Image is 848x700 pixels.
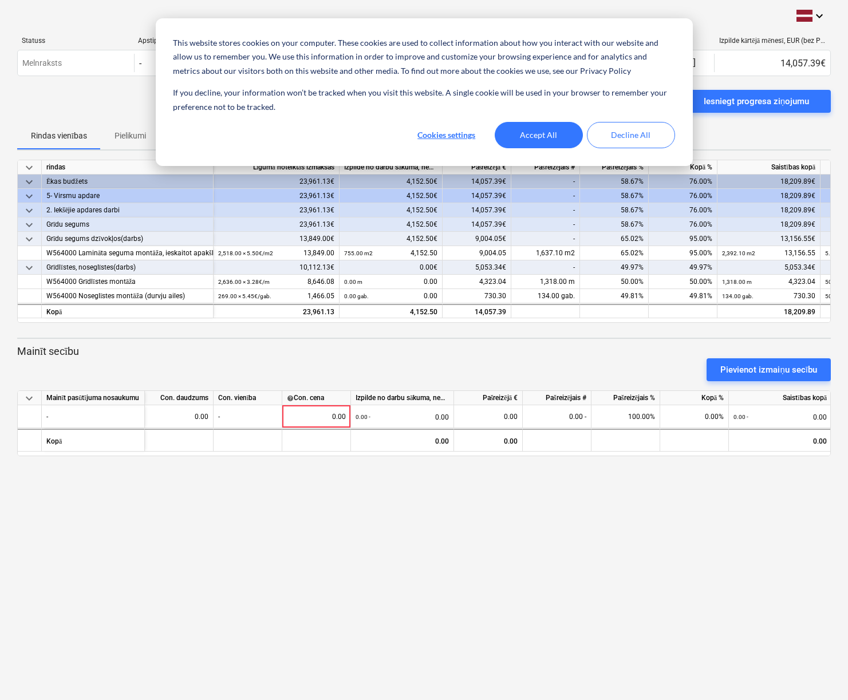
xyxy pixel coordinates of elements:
[649,232,717,246] div: 95.00%
[214,391,282,405] div: Con. vienība
[340,260,443,275] div: 0.00€
[733,414,748,420] small: 0.00 -
[649,275,717,289] div: 50.00%
[580,232,649,246] div: 65.02%
[214,160,340,175] div: Līgumā noteiktās izmaksas
[523,405,591,428] div: 0.00 -
[722,275,815,289] div: 4,323.04
[218,293,271,299] small: 269.00 × 5.45€ / gab.
[218,275,334,289] div: 8,646.08
[717,189,821,203] div: 18,209.89€
[714,54,830,72] div: 14,057.39€
[649,160,717,175] div: Kopā %
[717,260,821,275] div: 5,053.34€
[287,405,346,428] div: 0.00
[511,260,580,275] div: -
[42,160,214,175] div: rindas
[173,86,675,114] p: If you decline, your information won’t be tracked when you visit this website. A single cookie wi...
[42,304,214,318] div: Kopā
[443,275,511,289] div: 4,323.04
[591,391,660,405] div: Pašreizējais %
[443,175,511,189] div: 14,057.39€
[580,260,649,275] div: 49.97%
[720,362,817,377] div: Pievienot izmaiņu secību
[717,160,821,175] div: Saistības kopā
[356,414,370,420] small: 0.00 -
[717,203,821,217] div: 18,209.89€
[22,37,129,45] div: Statuss
[145,391,214,405] div: Con. daudzums
[173,36,675,78] p: This website stores cookies on your computer. These cookies are used to collect information about...
[717,304,821,318] div: 18,209.89
[22,218,36,232] span: keyboard_arrow_down
[214,405,282,428] div: -
[22,391,36,405] span: keyboard_arrow_down
[591,405,660,428] div: 100.00%
[218,279,270,285] small: 2,636.00 × 3.28€ / m
[454,391,523,405] div: Pašreizējā €
[22,161,36,175] span: keyboard_arrow_down
[218,289,334,303] div: 1,466.05
[340,189,443,203] div: 4,152.50€
[22,232,36,246] span: keyboard_arrow_down
[511,160,580,175] div: Pašreizējais #
[340,203,443,217] div: 4,152.50€
[587,122,675,148] button: Decline All
[22,175,36,189] span: keyboard_arrow_down
[580,217,649,232] div: 58.67%
[719,37,826,45] div: Izpilde kārtējā mēnesī, EUR (bez PVN)
[649,203,717,217] div: 76.00%
[443,203,511,217] div: 14,057.39€
[704,94,809,109] div: Iesniegt progresa ziņojumu
[46,189,208,203] div: 5- Virsmu apdare
[287,394,294,401] span: help
[722,246,815,260] div: 13,156.55
[649,260,717,275] div: 49.97%
[344,250,373,256] small: 755.00 m2
[580,289,649,303] div: 49.81%
[403,122,491,148] button: Cookies settings
[511,189,580,203] div: -
[115,130,146,142] p: Pielikumi
[825,279,845,285] small: 50.00%
[218,246,334,260] div: 13,849.00
[344,246,437,260] div: 4,152.50
[443,246,511,260] div: 9,004.05
[344,293,369,299] small: 0.00 gab.
[22,261,36,275] span: keyboard_arrow_down
[443,160,511,175] div: Pašreizējā €
[580,160,649,175] div: Pašreizējais %
[580,275,649,289] div: 50.00%
[287,391,346,405] div: Con. cena
[344,289,437,303] div: 0.00
[825,293,845,299] small: 50.19%
[649,246,717,260] div: 95.00%
[31,130,87,142] p: Rindas vienības
[649,289,717,303] div: 49.81%
[22,189,36,203] span: keyboard_arrow_down
[511,232,580,246] div: -
[22,57,62,69] p: Melnraksts
[17,345,831,358] p: Mainīt secību
[443,232,511,246] div: 9,004.05€
[351,429,454,452] div: 0.00
[454,429,523,452] div: 0.00
[22,204,36,217] span: keyboard_arrow_down
[340,217,443,232] div: 4,152.50€
[46,175,208,189] div: Ēkas budžets
[729,391,832,405] div: Saistības kopā
[344,305,437,319] div: 4,152.50
[443,304,511,318] div: 14,057.39
[580,203,649,217] div: 58.67%
[580,189,649,203] div: 58.67%
[722,279,752,285] small: 1,318.00 m
[46,217,208,232] div: Grīdu segums
[649,175,717,189] div: 76.00%
[707,358,831,381] button: Pievienot izmaiņu secību
[46,260,208,275] div: Grīdlīstes, noseglīstes(darbs)
[214,232,340,246] div: 13,849.00€
[42,429,145,452] div: Kopā
[717,175,821,189] div: 18,209.89€
[443,289,511,303] div: 730.30
[351,391,454,405] div: Izpilde no darbu sākuma, neskaitot kārtējā mēneša izpildi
